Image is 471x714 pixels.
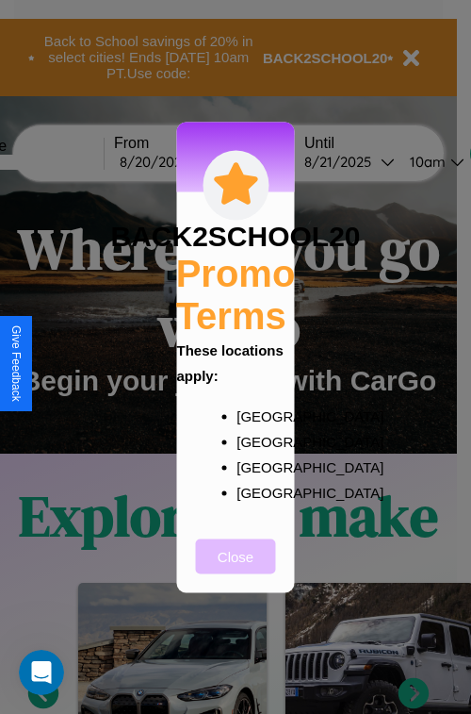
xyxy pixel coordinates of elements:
[9,325,23,402] div: Give Feedback
[236,428,272,454] p: [GEOGRAPHIC_DATA]
[236,479,272,505] p: [GEOGRAPHIC_DATA]
[110,220,360,252] h3: BACK2SCHOOL20
[19,650,64,695] iframe: Intercom live chat
[196,539,276,573] button: Close
[176,252,296,337] h2: Promo Terms
[236,403,272,428] p: [GEOGRAPHIC_DATA]
[177,341,284,383] b: These locations apply:
[236,454,272,479] p: [GEOGRAPHIC_DATA]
